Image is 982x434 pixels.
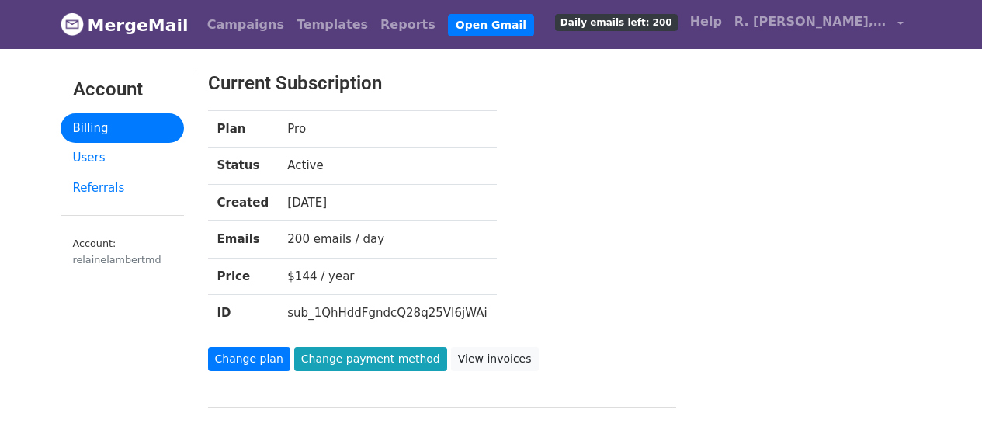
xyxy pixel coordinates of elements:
[290,9,374,40] a: Templates
[73,78,172,101] h3: Account
[278,110,496,148] td: Pro
[61,173,184,203] a: Referrals
[374,9,442,40] a: Reports
[294,347,447,371] a: Change payment method
[278,258,496,295] td: $144 / year
[448,14,534,36] a: Open Gmail
[278,221,496,259] td: 200 emails / day
[208,72,861,95] h3: Current Subscription
[555,14,678,31] span: Daily emails left: 200
[734,12,890,31] span: R. [PERSON_NAME], MD
[61,113,184,144] a: Billing
[201,9,290,40] a: Campaigns
[61,9,189,41] a: MergeMail
[728,6,910,43] a: R. [PERSON_NAME], MD
[684,6,728,37] a: Help
[61,12,84,36] img: MergeMail logo
[549,6,684,37] a: Daily emails left: 200
[208,148,279,185] th: Status
[73,252,172,267] div: relainelambertmd
[278,295,496,332] td: sub_1QhHddFgndcQ28q25VI6jWAi
[208,184,279,221] th: Created
[208,295,279,332] th: ID
[278,148,496,185] td: Active
[208,347,290,371] a: Change plan
[61,143,184,173] a: Users
[278,184,496,221] td: [DATE]
[208,221,279,259] th: Emails
[208,258,279,295] th: Price
[208,110,279,148] th: Plan
[451,347,539,371] a: View invoices
[73,238,172,267] small: Account:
